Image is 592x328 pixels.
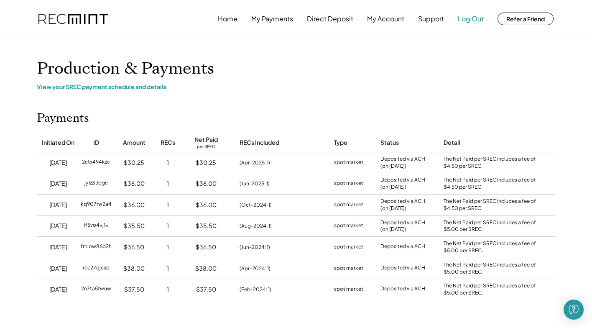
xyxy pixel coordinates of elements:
div: $38.00 [123,264,145,273]
div: spot market [334,179,363,188]
div: spot market [334,243,363,251]
div: RECs Included [240,138,279,147]
div: $36.50 [196,243,216,251]
div: $36.00 [196,179,217,188]
div: spot market [334,159,363,167]
div: jy1zzi3dge [84,179,108,188]
h1: Production & Payments [37,59,555,79]
div: spot market [334,285,363,294]
div: Deposited via ACH (on [DATE]) [380,156,425,170]
div: per SREC [197,144,215,150]
button: Log Out [458,10,484,27]
div: Deposited via ACH [380,264,425,273]
div: [DATE] [49,264,67,273]
button: My Account [367,10,404,27]
button: Refer a Friend [498,13,554,25]
div: $37.50 [124,285,144,294]
div: 1 [167,222,169,230]
div: (Feb-2024: 1) [240,286,271,293]
button: Direct Deposit [307,10,353,27]
div: The Net Paid per SREC includes a fee of $5.00 per SREC. [444,282,540,297]
div: Deposited via ACH (on [DATE]) [380,219,425,233]
div: Net Paid [194,136,218,144]
div: (Apr-2024: 1) [240,265,270,272]
div: (Jan-2025: 1) [240,180,270,187]
div: The Net Paid per SREC includes a fee of $5.00 per SREC. [444,261,540,276]
div: [DATE] [49,222,67,230]
div: Status [380,138,399,147]
div: $36.50 [124,243,144,251]
h2: Payments [37,111,89,126]
div: rcc27qjcsb [83,264,110,273]
div: (Oct-2024: 1) [240,201,272,209]
div: The Net Paid per SREC includes a fee of $5.00 per SREC. [444,240,540,254]
div: Amount [123,138,145,147]
div: 2n7ta5fwuw [81,285,111,294]
div: Deposited via ACH (on [DATE]) [380,177,425,191]
div: 1 [167,159,169,167]
div: kq907rw2a4 [81,201,112,209]
div: The Net Paid per SREC includes a fee of $4.50 per SREC. [444,198,540,212]
div: [DATE] [49,179,67,188]
div: 1 [167,264,169,273]
div: Detail [444,138,460,147]
div: (Jun-2024: 1) [240,243,270,251]
div: $37.50 [196,285,216,294]
div: spot market [334,264,363,273]
div: The Net Paid per SREC includes a fee of $4.50 per SREC. [444,177,540,191]
div: [DATE] [49,159,67,167]
div: The Net Paid per SREC includes a fee of $4.50 per SREC. [444,156,540,170]
div: 1 [167,285,169,294]
div: $30.25 [196,159,216,167]
div: Deposited via ACH [380,285,425,294]
div: 1 [167,201,169,209]
div: 1 [167,179,169,188]
div: View your SREC payment schedule and details [37,83,555,90]
div: Deposited via ACH [380,243,425,251]
div: $38.00 [195,264,217,273]
div: Initiated On [42,138,74,147]
div: 2ctx494kzc [82,159,110,167]
div: $36.00 [124,201,145,209]
div: The Net Paid per SREC includes a fee of $5.00 per SREC. [444,219,540,233]
div: [DATE] [49,201,67,209]
div: $36.00 [196,201,217,209]
div: $35.50 [124,222,145,230]
div: $30.25 [124,159,144,167]
div: spot market [334,222,363,230]
div: fmlow86b2h [81,243,112,251]
div: ID [93,138,99,147]
div: spot market [334,201,363,209]
div: (Aug-2024: 1) [240,222,272,230]
button: My Payments [251,10,293,27]
div: 1 [167,243,169,251]
div: (Apr-2025: 1) [240,159,270,167]
div: RECs [161,138,175,147]
div: [DATE] [49,285,67,294]
div: $35.50 [196,222,217,230]
div: $36.00 [124,179,145,188]
button: Support [418,10,444,27]
img: recmint-logotype%403x.png [38,14,108,24]
div: Deposited via ACH (on [DATE]) [380,198,425,212]
button: Home [218,10,237,27]
div: Open Intercom Messenger [564,300,584,320]
div: [DATE] [49,243,67,251]
div: if5vo4xj1x [84,222,108,230]
div: Type [334,138,347,147]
